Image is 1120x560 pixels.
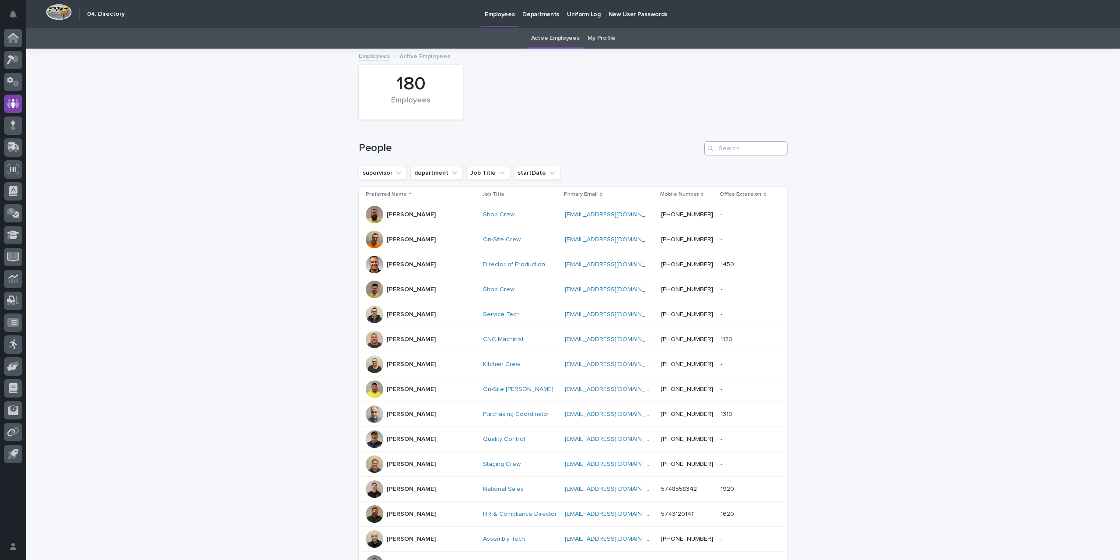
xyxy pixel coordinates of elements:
[359,477,787,502] tr: [PERSON_NAME]National Sales [EMAIL_ADDRESS][DOMAIN_NAME] 574855834219201920
[483,261,545,268] a: Director of Production
[483,236,521,243] a: On-Site Crew
[565,386,664,392] a: [EMAIL_ADDRESS][DOMAIN_NAME]
[565,511,664,517] a: [EMAIL_ADDRESS][DOMAIN_NAME]
[661,261,713,268] a: [PHONE_NUMBER]
[87,11,125,18] h2: 04. Directory
[661,336,713,342] a: [PHONE_NUMBER]
[374,96,448,114] div: Employees
[531,28,580,49] a: Active Employees
[387,211,436,218] p: [PERSON_NAME]
[588,28,616,49] a: My Profile
[359,527,787,552] tr: [PERSON_NAME]Assembly Tech [EMAIL_ADDRESS][DOMAIN_NAME] [PHONE_NUMBER]--
[565,211,664,218] a: [EMAIL_ADDRESS][DOMAIN_NAME]
[359,327,787,352] tr: [PERSON_NAME]CNC Machinist [EMAIL_ADDRESS][DOMAIN_NAME] [PHONE_NUMBER]11201120
[387,361,436,368] p: [PERSON_NAME]
[661,461,713,467] a: [PHONE_NUMBER]
[661,436,713,442] a: [PHONE_NUMBER]
[4,5,22,24] button: Notifications
[565,411,664,417] a: [EMAIL_ADDRESS][DOMAIN_NAME]
[387,511,436,518] p: [PERSON_NAME]
[661,361,713,367] a: [PHONE_NUMBER]
[483,211,514,218] a: Shop Crew
[565,286,664,292] a: [EMAIL_ADDRESS][DOMAIN_NAME]
[483,411,549,418] a: Purchasing Coordinator
[721,234,724,243] p: -
[661,286,713,292] a: [PHONE_NUMBER]
[359,452,787,477] tr: [PERSON_NAME]Staging Crew [EMAIL_ADDRESS][DOMAIN_NAME] [PHONE_NUMBER]--
[410,166,463,180] button: department
[387,311,436,318] p: [PERSON_NAME]
[483,486,524,493] a: National Sales
[387,336,436,343] p: [PERSON_NAME]
[483,436,525,443] a: Quality Control
[483,311,520,318] a: Service Tech
[565,436,664,442] a: [EMAIL_ADDRESS][DOMAIN_NAME]
[359,227,787,252] tr: [PERSON_NAME]On-Site Crew [EMAIL_ADDRESS][DOMAIN_NAME] [PHONE_NUMBER]--
[721,284,724,293] p: -
[46,4,72,20] img: Workspace Logo
[565,336,664,342] a: [EMAIL_ADDRESS][DOMAIN_NAME]
[483,361,520,368] a: Kitchen Crew
[359,352,787,377] tr: [PERSON_NAME]Kitchen Crew [EMAIL_ADDRESS][DOMAIN_NAME] [PHONE_NUMBER]--
[483,336,524,343] a: CNC Machinist
[721,509,736,518] p: 1620
[359,252,787,277] tr: [PERSON_NAME]Director of Production [EMAIL_ADDRESS][DOMAIN_NAME] [PHONE_NUMBER]14501450
[721,309,724,318] p: -
[661,411,713,417] a: [PHONE_NUMBER]
[661,211,713,218] a: [PHONE_NUMBER]
[387,411,436,418] p: [PERSON_NAME]
[565,461,664,467] a: [EMAIL_ADDRESS][DOMAIN_NAME]
[565,486,664,492] a: [EMAIL_ADDRESS][DOMAIN_NAME]
[565,261,664,268] a: [EMAIL_ADDRESS][DOMAIN_NAME]
[466,166,510,180] button: Job Title
[661,236,713,243] a: [PHONE_NUMBER]
[721,359,724,368] p: -
[359,402,787,427] tr: [PERSON_NAME]Purchasing Coordinator [EMAIL_ADDRESS][DOMAIN_NAME] [PHONE_NUMBER]13101310
[721,409,734,418] p: 1310
[565,361,664,367] a: [EMAIL_ADDRESS][DOMAIN_NAME]
[359,377,787,402] tr: [PERSON_NAME]On-Site [PERSON_NAME] [EMAIL_ADDRESS][DOMAIN_NAME] [PHONE_NUMBER]--
[483,535,525,543] a: Assembly Tech
[721,209,724,218] p: -
[721,259,736,268] p: 1450
[359,277,787,302] tr: [PERSON_NAME]Shop Crew [EMAIL_ADDRESS][DOMAIN_NAME] [PHONE_NUMBER]--
[721,434,724,443] p: -
[661,486,697,492] a: 5748558342
[387,386,436,393] p: [PERSON_NAME]
[721,384,724,393] p: -
[359,202,787,227] tr: [PERSON_NAME]Shop Crew [EMAIL_ADDRESS][DOMAIN_NAME] [PHONE_NUMBER]--
[721,334,734,343] p: 1120
[564,190,598,199] p: Primary Email
[704,141,787,155] input: Search
[374,73,448,95] div: 180
[359,166,407,180] button: supervisor
[387,236,436,243] p: [PERSON_NAME]
[721,459,724,468] p: -
[482,190,504,199] p: Job Title
[387,461,436,468] p: [PERSON_NAME]
[359,302,787,327] tr: [PERSON_NAME]Service Tech [EMAIL_ADDRESS][DOMAIN_NAME] [PHONE_NUMBER]--
[661,511,693,517] a: 5743120141
[483,461,521,468] a: Staging Crew
[660,190,699,199] p: Mobile Number
[721,534,724,543] p: -
[359,50,390,60] a: Employees
[387,261,436,268] p: [PERSON_NAME]
[661,311,713,317] a: [PHONE_NUMBER]
[661,536,713,542] a: [PHONE_NUMBER]
[387,486,436,493] p: [PERSON_NAME]
[721,484,736,493] p: 1920
[661,386,713,392] a: [PHONE_NUMBER]
[483,386,553,393] a: On-Site [PERSON_NAME]
[359,502,787,527] tr: [PERSON_NAME]HR & Compliance Director [EMAIL_ADDRESS][DOMAIN_NAME] 574312014116201620
[483,286,514,293] a: Shop Crew
[399,51,450,60] p: Active Employees
[514,166,560,180] button: startDate
[359,142,701,155] h1: People
[720,190,761,199] p: Office Extension
[366,190,407,199] p: Preferred Name
[565,536,664,542] a: [EMAIL_ADDRESS][DOMAIN_NAME]
[565,311,664,317] a: [EMAIL_ADDRESS][DOMAIN_NAME]
[359,427,787,452] tr: [PERSON_NAME]Quality Control [EMAIL_ADDRESS][DOMAIN_NAME] [PHONE_NUMBER]--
